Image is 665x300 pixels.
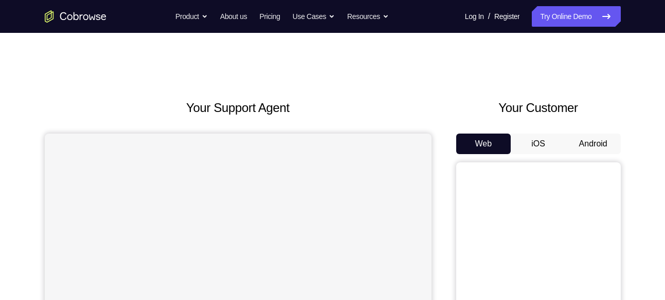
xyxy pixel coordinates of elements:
[494,6,519,27] a: Register
[532,6,620,27] a: Try Online Demo
[45,99,432,117] h2: Your Support Agent
[175,6,208,27] button: Product
[456,134,511,154] button: Web
[488,10,490,23] span: /
[45,10,106,23] a: Go to the home page
[220,6,247,27] a: About us
[347,6,389,27] button: Resources
[511,134,566,154] button: iOS
[566,134,621,154] button: Android
[293,6,335,27] button: Use Cases
[456,99,621,117] h2: Your Customer
[259,6,280,27] a: Pricing
[465,6,484,27] a: Log In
